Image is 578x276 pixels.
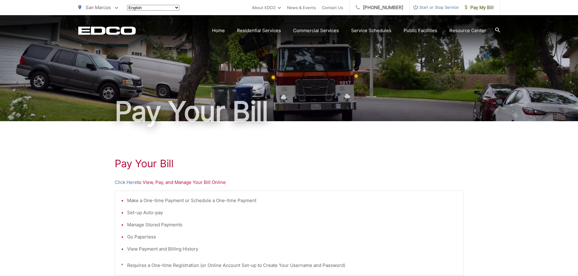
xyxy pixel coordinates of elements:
[127,221,457,228] li: Manage Stored Payments
[127,209,457,216] li: Set-up Auto-pay
[115,179,464,186] p: to View, Pay, and Manage Your Bill Online
[127,197,457,204] li: Make a One-time Payment or Schedule a One-time Payment
[115,179,137,186] a: Click Here
[465,4,494,11] span: Pay My Bill
[252,4,281,11] a: About EDCO
[237,27,281,34] a: Residential Services
[78,26,136,35] a: EDCD logo. Return to the homepage.
[293,27,339,34] a: Commercial Services
[127,5,179,11] select: Select a language
[404,27,437,34] a: Public Facilities
[351,27,391,34] a: Service Schedules
[115,158,464,170] h1: Pay Your Bill
[127,245,457,253] li: View Payment and Billing History
[86,5,111,10] span: San Marcos
[449,27,486,34] a: Resource Center
[78,96,500,127] h1: Pay Your Bill
[322,4,343,11] a: Contact Us
[127,233,457,241] li: Go Paperless
[212,27,225,34] a: Home
[121,262,457,269] p: * Requires a One-time Registration (or Online Account Set-up to Create Your Username and Password)
[287,4,316,11] a: News & Events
